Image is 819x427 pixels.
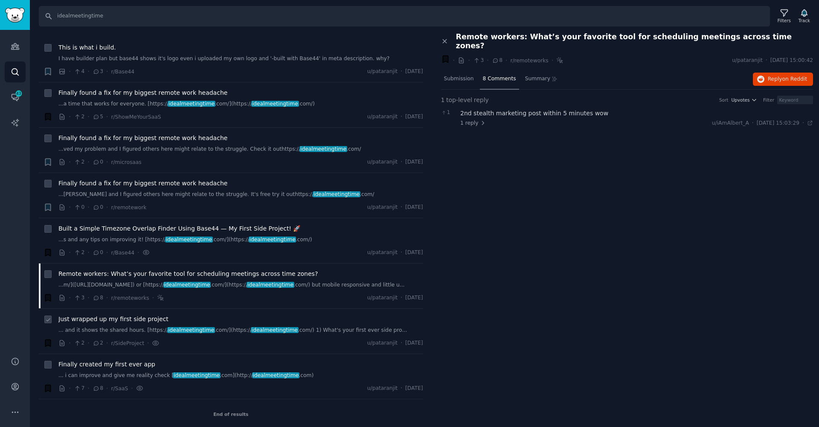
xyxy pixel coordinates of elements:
[74,294,84,302] span: 3
[106,112,108,121] span: ·
[111,69,134,75] span: r/Base44
[405,249,423,257] span: [DATE]
[405,158,423,166] span: [DATE]
[251,101,299,107] span: idealmeetingtime
[58,55,423,63] a: I have builder plan but base44 shows it's logo even i uploaded my own logo and '-built with Base4...
[58,281,423,289] a: ...m/]([URL][DOMAIN_NAME]) or [https://idealmeetingtime.com/](https://idealmeetingtime.com/) but ...
[58,146,423,153] a: ...ved my problem and I figured others here might relate to the struggle. Check it outhttps://ide...
[69,203,71,212] span: ·
[712,120,749,126] span: u/iAmAlbert_A
[93,385,103,392] span: 8
[69,339,71,348] span: ·
[69,248,71,257] span: ·
[87,248,89,257] span: ·
[768,76,807,83] span: Reply
[58,88,227,97] a: Finally found a fix for my biggest remote work headache
[474,96,489,105] span: reply
[58,100,423,108] a: ...a time that works for everyone. [https://idealmeetingtime.com/](https://idealmeetingtime.com/)
[778,18,791,23] div: Filters
[441,96,445,105] span: 1
[460,120,486,127] span: 1 reply
[405,294,423,302] span: [DATE]
[367,68,398,76] span: u/pataranjit
[483,75,516,83] span: 8 Comments
[58,269,318,278] a: Remote workers: What’s your favorite tool for scheduling meetings across time zones?
[106,248,108,257] span: ·
[111,159,141,165] span: r/microsaas
[453,56,455,65] span: ·
[405,68,423,76] span: [DATE]
[106,293,108,302] span: ·
[367,204,398,211] span: u/pataranjit
[87,293,89,302] span: ·
[106,158,108,167] span: ·
[252,372,300,378] span: idealmeetingtime
[313,191,360,197] span: idealmeetingtime
[165,237,213,243] span: idealmeetingtime
[719,97,729,103] div: Sort
[111,295,149,301] span: r/remoteworks
[401,294,402,302] span: ·
[731,97,749,103] span: Upvotes
[93,68,103,76] span: 3
[505,56,507,65] span: ·
[152,293,154,302] span: ·
[69,112,71,121] span: ·
[456,32,813,50] span: Remote workers: What’s your favorite tool for scheduling meetings across time zones?
[106,339,108,348] span: ·
[111,114,161,120] span: r/ShowMeYourSaaS
[5,8,25,23] img: GummySearch logo
[446,96,472,105] span: top-level
[87,203,89,212] span: ·
[251,327,299,333] span: idealmeetingtime
[401,249,402,257] span: ·
[74,339,84,347] span: 2
[137,248,139,257] span: ·
[93,113,103,121] span: 5
[367,294,398,302] span: u/pataranjit
[93,158,103,166] span: 0
[799,18,810,23] div: Track
[58,236,423,244] a: ...s and any tips on improving it! [https://idealmeetingtime.com/](https://idealmeetingtime.com/)
[802,120,804,127] span: ·
[777,96,813,104] input: Keyword
[441,109,456,117] span: 1
[167,327,215,333] span: idealmeetingtime
[106,203,108,212] span: ·
[147,339,149,348] span: ·
[401,385,402,392] span: ·
[401,158,402,166] span: ·
[460,109,813,118] div: 2nd stealth marketing post within 5 minutes wow
[444,75,474,83] span: Submission
[58,134,227,143] a: Finally found a fix for my biggest remote work headache
[131,384,133,393] span: ·
[5,87,26,108] a: 43
[552,56,553,65] span: ·
[468,56,470,65] span: ·
[405,339,423,347] span: [DATE]
[87,112,89,121] span: ·
[58,372,423,380] a: ... i can improve and give me reality check [idealmeetingtime.com](http://idealmeetingtime.com)
[367,339,398,347] span: u/pataranjit
[58,224,300,233] a: Built a Simple Timezone Overlap Finder Using Base44 — My First Side Project! 🚀
[58,43,116,52] a: This is what i build.
[69,158,71,167] span: ·
[763,97,774,103] div: Filter
[111,250,134,256] span: r/Base44
[111,205,146,211] span: r/remotework
[766,57,767,64] span: ·
[87,339,89,348] span: ·
[93,204,103,211] span: 0
[525,75,550,83] span: Summary
[405,204,423,211] span: [DATE]
[58,315,168,324] a: Just wrapped up my first side project
[74,158,84,166] span: 2
[69,384,71,393] span: ·
[249,237,296,243] span: idealmeetingtime
[39,6,770,26] input: Search Keyword
[487,56,488,65] span: ·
